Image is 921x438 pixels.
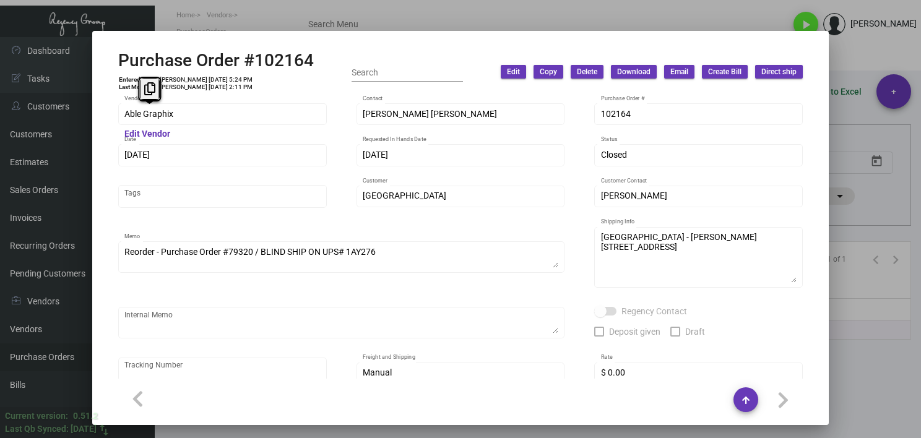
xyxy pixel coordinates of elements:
[571,65,603,79] button: Delete
[159,76,253,84] td: [PERSON_NAME] [DATE] 5:24 PM
[601,150,627,160] span: Closed
[118,76,159,84] td: Entered By:
[5,410,68,423] div: Current version:
[118,50,314,71] h2: Purchase Order #102164
[670,67,688,77] span: Email
[755,65,803,79] button: Direct ship
[621,304,687,319] span: Regency Contact
[685,324,705,339] span: Draft
[363,367,392,377] span: Manual
[118,84,159,91] td: Last Modified:
[159,84,253,91] td: [PERSON_NAME] [DATE] 2:11 PM
[5,423,97,436] div: Last Qb Synced: [DATE]
[534,65,563,79] button: Copy
[144,82,155,95] i: Copy
[609,324,660,339] span: Deposit given
[617,67,651,77] span: Download
[501,65,526,79] button: Edit
[124,129,170,139] mat-hint: Edit Vendor
[702,65,748,79] button: Create Bill
[577,67,597,77] span: Delete
[73,410,98,423] div: 0.51.2
[611,65,657,79] button: Download
[664,65,694,79] button: Email
[708,67,742,77] span: Create Bill
[507,67,520,77] span: Edit
[540,67,557,77] span: Copy
[761,67,797,77] span: Direct ship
